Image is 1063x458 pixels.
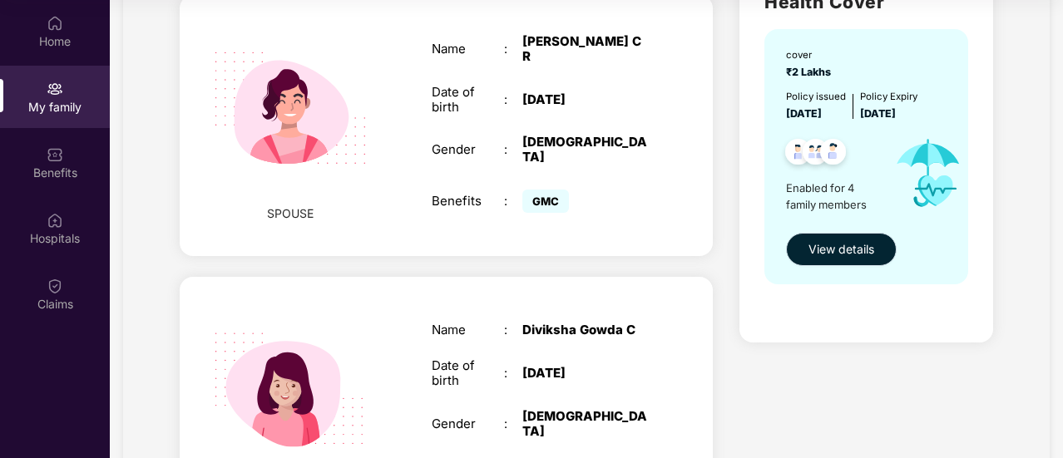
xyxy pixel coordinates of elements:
[522,34,649,64] div: [PERSON_NAME] C R
[47,146,63,163] img: svg+xml;base64,PHN2ZyBpZD0iQmVuZWZpdHMiIHhtbG5zPSJodHRwOi8vd3d3LnczLm9yZy8yMDAwL3N2ZyIgd2lkdGg9Ij...
[504,92,522,107] div: :
[786,107,822,120] span: [DATE]
[432,323,504,337] div: Name
[504,416,522,431] div: :
[504,142,522,157] div: :
[882,122,976,224] img: icon
[504,194,522,209] div: :
[813,134,853,175] img: svg+xml;base64,PHN2ZyB4bWxucz0iaHR0cDovL3d3dy53My5vcmcvMjAwMC9zdmciIHdpZHRoPSI0OC45NDMiIGhlaWdodD...
[522,190,569,213] span: GMC
[504,42,522,57] div: :
[432,416,504,431] div: Gender
[432,194,504,209] div: Benefits
[267,204,314,223] span: SPOUSE
[786,47,836,62] div: cover
[786,89,846,104] div: Policy issued
[504,323,522,337] div: :
[47,15,63,32] img: svg+xml;base64,PHN2ZyBpZD0iSG9tZSIgeG1sbnM9Imh0dHA6Ly93d3cudzMub3JnLzIwMDAvc3ZnIiB3aWR0aD0iMjAiIG...
[47,212,63,229] img: svg+xml;base64,PHN2ZyBpZD0iSG9zcGl0YWxzIiB4bWxucz0iaHR0cDovL3d3dy53My5vcmcvMjAwMC9zdmciIHdpZHRoPS...
[47,81,63,97] img: svg+xml;base64,PHN2ZyB3aWR0aD0iMjAiIGhlaWdodD0iMjAiIHZpZXdCb3g9IjAgMCAyMCAyMCIgZmlsbD0ibm9uZSIgeG...
[860,89,917,104] div: Policy Expiry
[522,135,649,165] div: [DEMOGRAPHIC_DATA]
[432,358,504,388] div: Date of birth
[47,278,63,294] img: svg+xml;base64,PHN2ZyBpZD0iQ2xhaW0iIHhtbG5zPSJodHRwOi8vd3d3LnczLm9yZy8yMDAwL3N2ZyIgd2lkdGg9IjIwIi...
[432,42,504,57] div: Name
[808,240,874,259] span: View details
[504,366,522,381] div: :
[795,134,836,175] img: svg+xml;base64,PHN2ZyB4bWxucz0iaHR0cDovL3d3dy53My5vcmcvMjAwMC9zdmciIHdpZHRoPSI0OC45MTUiIGhlaWdodD...
[786,233,897,266] button: View details
[522,92,649,107] div: [DATE]
[786,66,836,78] span: ₹2 Lakhs
[860,107,896,120] span: [DATE]
[786,180,882,214] span: Enabled for 4 family members
[522,323,649,337] div: Diviksha Gowda C
[194,12,386,204] img: svg+xml;base64,PHN2ZyB4bWxucz0iaHR0cDovL3d3dy53My5vcmcvMjAwMC9zdmciIHdpZHRoPSIyMjQiIGhlaWdodD0iMT...
[522,366,649,381] div: [DATE]
[778,134,818,175] img: svg+xml;base64,PHN2ZyB4bWxucz0iaHR0cDovL3d3dy53My5vcmcvMjAwMC9zdmciIHdpZHRoPSI0OC45NDMiIGhlaWdodD...
[522,409,649,439] div: [DEMOGRAPHIC_DATA]
[432,85,504,115] div: Date of birth
[432,142,504,157] div: Gender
